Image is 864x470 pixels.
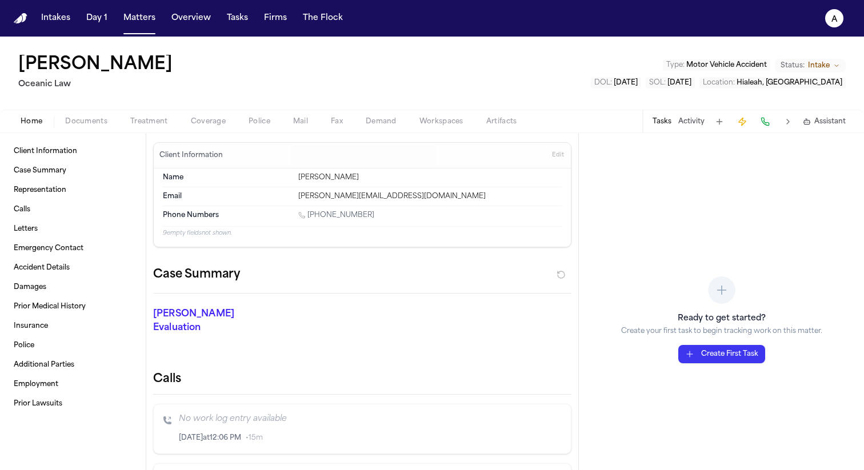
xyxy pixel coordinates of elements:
a: Police [9,336,137,355]
dt: Name [163,173,291,182]
span: Workspaces [419,117,463,126]
a: Case Summary [9,162,137,180]
span: Police [249,117,270,126]
button: Day 1 [82,8,112,29]
span: Demand [366,117,397,126]
a: Client Information [9,142,137,160]
span: Documents [65,117,107,126]
button: Edit SOL: 2026-01-24 [646,77,695,89]
p: No work log entry available [179,413,562,425]
a: Employment [9,375,137,393]
a: Additional Parties [9,356,137,374]
span: Status: [781,61,805,70]
span: DOL : [594,79,612,86]
a: Representation [9,181,137,199]
span: Motor Vehicle Accident [686,62,767,69]
dt: Email [163,192,291,201]
button: Edit matter name [18,55,173,75]
span: Assistant [814,117,846,126]
span: Artifacts [486,117,517,126]
span: • 15m [246,433,263,443]
button: Change status from Intake [775,59,846,73]
button: Create First Task [678,345,765,363]
span: Phone Numbers [163,211,219,220]
span: SOL : [649,79,666,86]
a: Calls [9,200,137,219]
button: Assistant [803,117,846,126]
button: Tasks [222,8,253,29]
h3: Ready to get started? [621,313,822,324]
span: Edit [552,151,564,159]
span: [DATE] at 12:06 PM [179,433,241,443]
a: Letters [9,220,137,238]
button: Edit DOL: 2024-01-24 [591,77,641,89]
span: Treatment [130,117,168,126]
span: Fax [331,117,343,126]
a: Emergency Contact [9,239,137,258]
a: Damages [9,278,137,296]
span: [DATE] [667,79,691,86]
a: Prior Lawsuits [9,395,137,413]
button: Create Immediate Task [734,114,750,130]
div: [PERSON_NAME][EMAIL_ADDRESS][DOMAIN_NAME] [298,192,562,201]
span: Type : [666,62,685,69]
a: Home [14,13,27,24]
span: Intake [808,61,830,70]
h3: Client Information [157,151,225,160]
button: The Flock [298,8,347,29]
div: [PERSON_NAME] [298,173,562,182]
button: Edit Type: Motor Vehicle Accident [663,59,770,71]
h2: Case Summary [153,266,240,284]
span: Home [21,117,42,126]
h2: Oceanic Law [18,78,177,91]
button: Add Task [711,114,727,130]
span: [DATE] [614,79,638,86]
span: Coverage [191,117,226,126]
button: Overview [167,8,215,29]
a: Call 1 (305) 432-1984 [298,211,374,220]
a: Accident Details [9,259,137,277]
p: Create your first task to begin tracking work on this matter. [621,327,822,336]
a: Prior Medical History [9,298,137,316]
button: Tasks [653,117,671,126]
p: [PERSON_NAME] Evaluation [153,307,283,335]
h2: Calls [153,371,571,387]
span: Location : [703,79,735,86]
h1: [PERSON_NAME] [18,55,173,75]
button: Firms [259,8,291,29]
button: Make a Call [757,114,773,130]
button: Edit Location: Hialeah, FL [699,77,846,89]
a: Insurance [9,317,137,335]
button: Matters [119,8,160,29]
span: Mail [293,117,308,126]
button: Activity [678,117,705,126]
button: Edit [549,146,567,164]
p: 9 empty fields not shown. [163,229,562,238]
span: Hialeah, [GEOGRAPHIC_DATA] [737,79,842,86]
img: Finch Logo [14,13,27,24]
button: Intakes [37,8,75,29]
